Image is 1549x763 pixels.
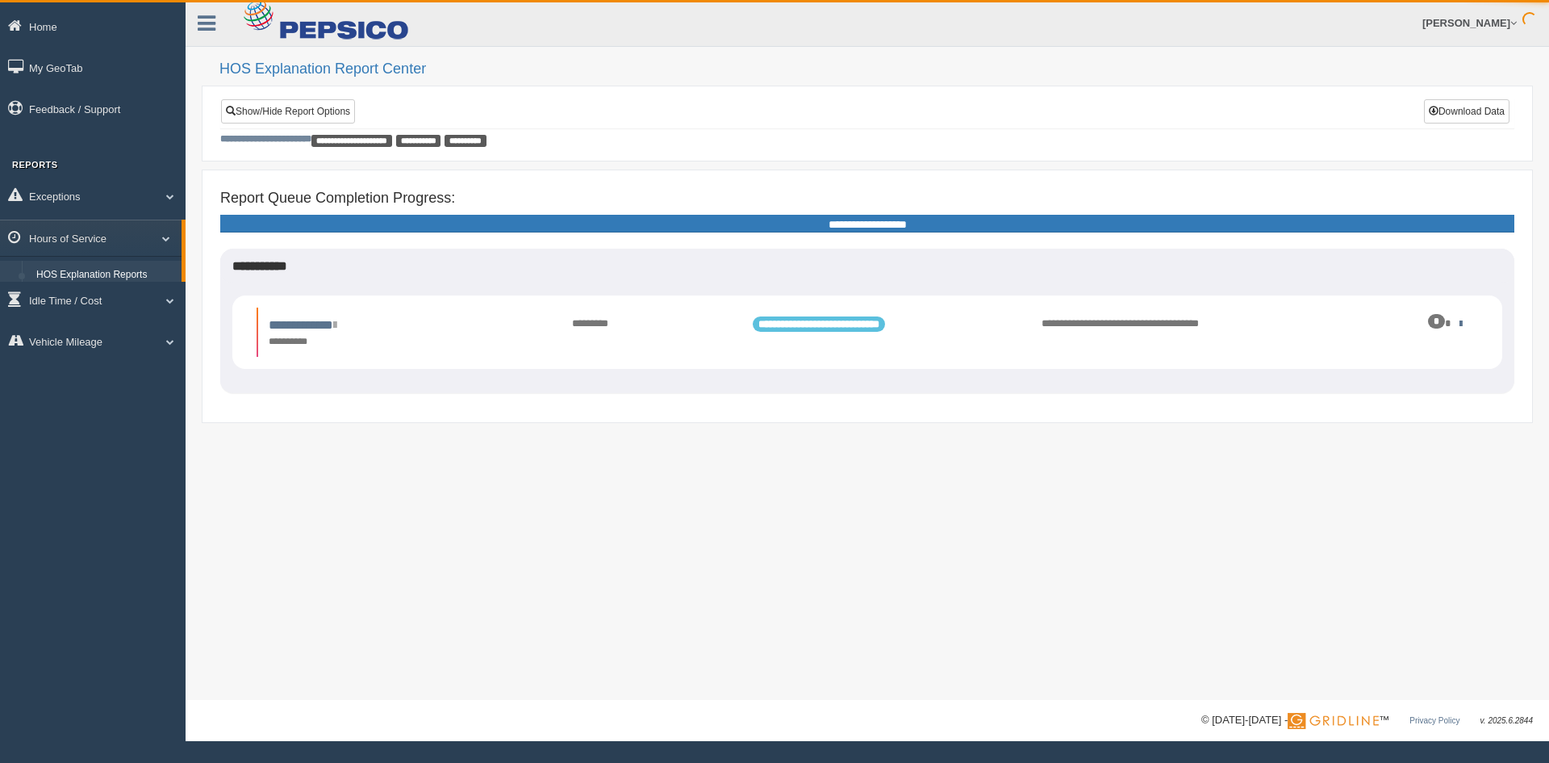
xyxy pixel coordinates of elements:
[1409,716,1459,725] a: Privacy Policy
[1480,716,1533,725] span: v. 2025.6.2844
[1424,99,1509,124] button: Download Data
[221,99,355,124] a: Show/Hide Report Options
[220,191,1514,207] h4: Report Queue Completion Progress:
[257,308,1478,357] li: Expand
[29,261,182,290] a: HOS Explanation Reports
[1201,712,1533,729] div: © [DATE]-[DATE] - ™
[1288,713,1379,729] img: Gridline
[219,61,1533,78] h2: HOS Explanation Report Center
